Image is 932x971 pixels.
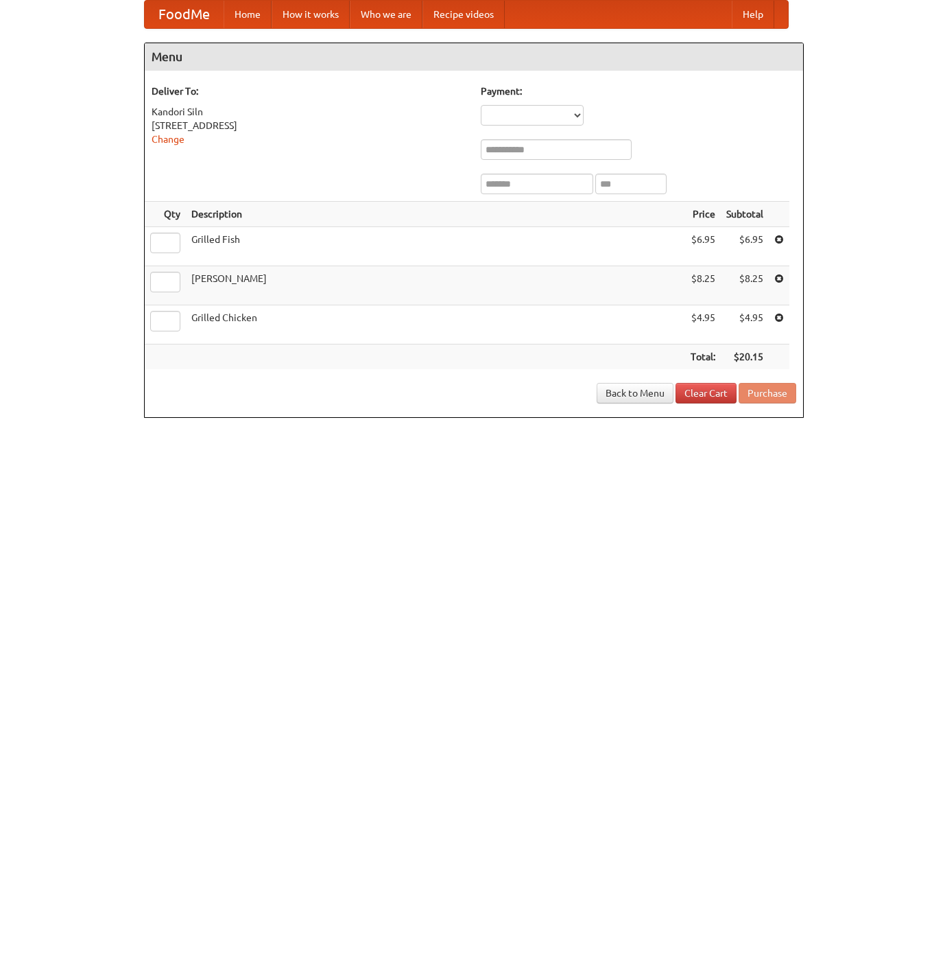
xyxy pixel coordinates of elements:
[186,305,685,344] td: Grilled Chicken
[721,344,769,370] th: $20.15
[721,227,769,266] td: $6.95
[685,305,721,344] td: $4.95
[152,134,184,145] a: Change
[145,1,224,28] a: FoodMe
[145,43,803,71] h4: Menu
[224,1,272,28] a: Home
[685,344,721,370] th: Total:
[186,227,685,266] td: Grilled Fish
[152,84,467,98] h5: Deliver To:
[721,202,769,227] th: Subtotal
[732,1,774,28] a: Help
[721,266,769,305] td: $8.25
[685,202,721,227] th: Price
[685,227,721,266] td: $6.95
[721,305,769,344] td: $4.95
[597,383,673,403] a: Back to Menu
[481,84,796,98] h5: Payment:
[685,266,721,305] td: $8.25
[152,105,467,119] div: Kandori Siln
[272,1,350,28] a: How it works
[186,202,685,227] th: Description
[186,266,685,305] td: [PERSON_NAME]
[145,202,186,227] th: Qty
[676,383,737,403] a: Clear Cart
[422,1,505,28] a: Recipe videos
[152,119,467,132] div: [STREET_ADDRESS]
[739,383,796,403] button: Purchase
[350,1,422,28] a: Who we are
